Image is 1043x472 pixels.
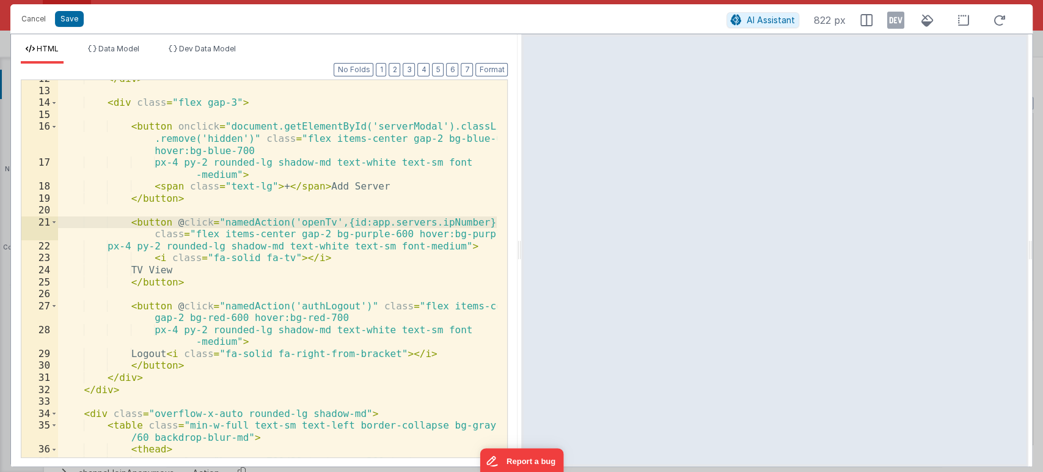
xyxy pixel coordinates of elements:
[55,11,84,27] button: Save
[461,63,473,76] button: 7
[814,13,846,28] span: 822 px
[21,109,58,121] div: 15
[37,44,59,53] span: HTML
[21,180,58,193] div: 18
[21,85,58,97] div: 13
[21,264,58,276] div: 24
[21,240,58,253] div: 22
[21,419,58,443] div: 35
[726,12,799,28] button: AI Assistant
[21,252,58,264] div: 23
[747,15,795,25] span: AI Assistant
[389,63,400,76] button: 2
[21,372,58,384] div: 31
[21,324,58,348] div: 28
[21,216,58,240] div: 21
[21,276,58,289] div: 25
[403,63,415,76] button: 3
[446,63,458,76] button: 6
[334,63,373,76] button: No Folds
[21,157,58,180] div: 17
[21,193,58,205] div: 19
[21,120,58,157] div: 16
[376,63,386,76] button: 1
[21,288,58,300] div: 26
[21,348,58,360] div: 29
[21,455,58,468] div: 37
[21,300,58,324] div: 27
[21,396,58,408] div: 33
[98,44,139,53] span: Data Model
[15,10,52,28] button: Cancel
[21,408,58,420] div: 34
[21,384,58,396] div: 32
[21,204,58,216] div: 20
[179,44,236,53] span: Dev Data Model
[21,443,58,455] div: 36
[417,63,430,76] button: 4
[475,63,508,76] button: Format
[21,360,58,372] div: 30
[432,63,444,76] button: 5
[21,97,58,109] div: 14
